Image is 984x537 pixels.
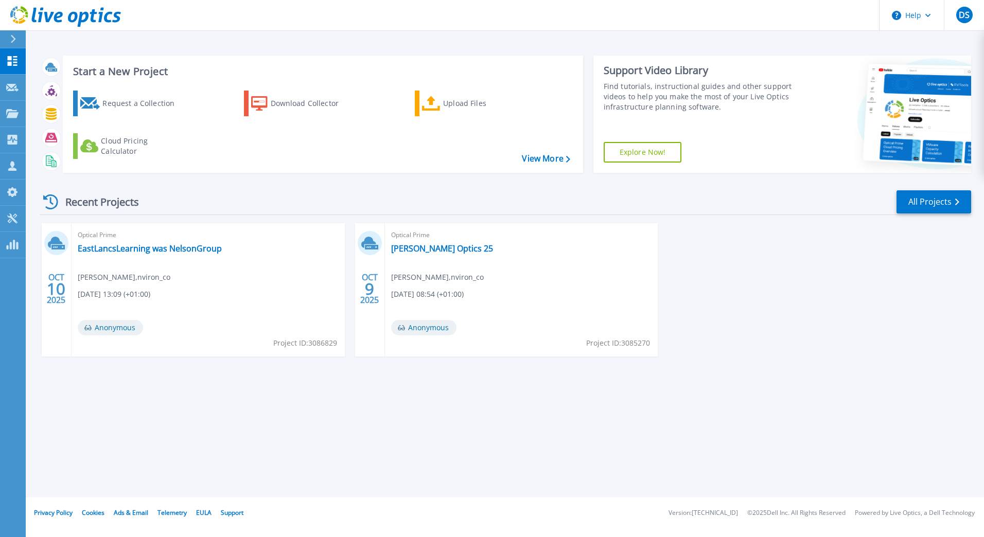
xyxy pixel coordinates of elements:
[360,270,379,308] div: OCT 2025
[365,284,374,293] span: 9
[221,508,243,517] a: Support
[82,508,104,517] a: Cookies
[747,510,846,516] li: © 2025 Dell Inc. All Rights Reserved
[73,91,188,116] a: Request a Collection
[102,93,185,114] div: Request a Collection
[244,91,359,116] a: Download Collector
[391,243,493,254] a: [PERSON_NAME] Optics 25
[40,189,153,214] div: Recent Projects
[415,91,530,116] a: Upload Files
[586,337,650,349] span: Project ID: 3085270
[46,270,66,308] div: OCT 2025
[522,154,570,164] a: View More
[391,272,484,283] span: [PERSON_NAME] , nviron_co
[604,64,796,77] div: Support Video Library
[114,508,148,517] a: Ads & Email
[73,66,570,77] h3: Start a New Project
[78,229,339,241] span: Optical Prime
[273,337,337,349] span: Project ID: 3086829
[443,93,525,114] div: Upload Files
[47,284,65,293] span: 10
[669,510,738,516] li: Version: [TECHNICAL_ID]
[101,136,183,156] div: Cloud Pricing Calculator
[391,320,456,335] span: Anonymous
[391,289,464,300] span: [DATE] 08:54 (+01:00)
[391,229,652,241] span: Optical Prime
[73,133,188,159] a: Cloud Pricing Calculator
[34,508,73,517] a: Privacy Policy
[196,508,212,517] a: EULA
[897,190,971,213] a: All Projects
[855,510,975,516] li: Powered by Live Optics, a Dell Technology
[959,11,970,19] span: DS
[78,289,150,300] span: [DATE] 13:09 (+01:00)
[78,272,170,283] span: [PERSON_NAME] , nviron_co
[157,508,187,517] a: Telemetry
[271,93,353,114] div: Download Collector
[604,142,682,163] a: Explore Now!
[78,243,222,254] a: EastLancsLearning was NelsonGroup
[604,81,796,112] div: Find tutorials, instructional guides and other support videos to help you make the most of your L...
[78,320,143,335] span: Anonymous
